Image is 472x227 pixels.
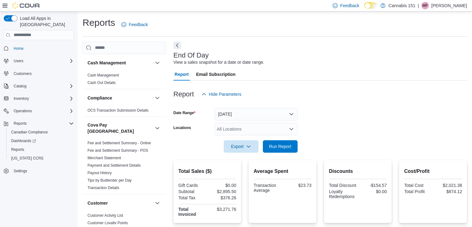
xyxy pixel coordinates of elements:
[9,128,50,136] a: Canadian Compliance
[1,166,76,175] button: Settings
[11,130,48,135] span: Canadian Compliance
[6,137,76,145] a: Dashboards
[209,207,236,212] div: $3,271.76
[88,141,151,145] a: Fee and Settlement Summary - Online
[14,46,24,51] span: Home
[289,127,294,132] button: Open list of options
[11,82,74,90] span: Catalog
[404,168,462,175] h2: Cost/Profit
[14,58,23,63] span: Users
[1,44,76,53] button: Home
[9,146,74,153] span: Reports
[11,107,74,115] span: Operations
[6,128,76,137] button: Canadian Compliance
[6,145,76,154] button: Reports
[88,60,126,66] h3: Cash Management
[6,154,76,163] button: [US_STATE] CCRS
[11,57,74,65] span: Users
[11,138,36,143] span: Dashboards
[178,168,236,175] h2: Total Sales ($)
[88,81,116,85] a: Cash Out Details
[389,2,415,9] p: Cannabis 151
[359,183,387,188] div: -$154.57
[11,167,29,175] a: Settings
[88,108,149,113] a: OCS Transaction Submission Details
[88,95,152,101] button: Compliance
[88,163,141,168] a: Payment and Settlement Details
[88,171,112,175] a: Payout History
[9,155,74,162] span: Washington CCRS
[88,185,119,190] span: Transaction Details
[175,68,189,81] span: Report
[9,137,74,145] span: Dashboards
[404,189,432,194] div: Total Profit
[269,143,291,150] span: Run Report
[329,168,387,175] h2: Discounts
[88,200,152,206] button: Customer
[11,156,43,161] span: [US_STATE] CCRS
[11,107,34,115] button: Operations
[14,169,27,174] span: Settings
[88,156,121,160] a: Merchant Statement
[14,71,32,76] span: Customers
[209,183,236,188] div: $0.00
[88,213,123,218] span: Customer Activity List
[11,167,74,175] span: Settings
[1,119,76,128] button: Reports
[88,108,149,113] span: OCS Transaction Submission Details
[11,70,74,77] span: Customers
[154,124,161,132] button: Cova Pay [GEOGRAPHIC_DATA]
[178,207,196,217] strong: Total Invoiced
[12,2,40,9] img: Cova
[11,120,29,127] button: Reports
[88,60,152,66] button: Cash Management
[1,94,76,103] button: Inventory
[209,91,241,97] span: Hide Parameters
[178,189,206,194] div: Subtotal
[154,94,161,102] button: Compliance
[418,2,419,9] p: |
[1,69,76,78] button: Customers
[11,95,31,102] button: Inventory
[359,189,387,194] div: $0.00
[88,95,112,101] h3: Compliance
[88,122,152,134] button: Cova Pay [GEOGRAPHIC_DATA]
[209,195,236,200] div: $376.26
[9,146,27,153] a: Reports
[404,183,432,188] div: Total Cost
[11,70,34,77] a: Customers
[199,88,244,100] button: Hide Parameters
[88,178,132,183] a: Tips by Budtender per Day
[88,148,148,153] a: Fee and Settlement Summary - POS
[254,183,281,193] div: Transaction Average
[154,59,161,67] button: Cash Management
[11,45,26,52] a: Home
[88,155,121,160] span: Merchant Statement
[11,147,24,152] span: Reports
[9,137,38,145] a: Dashboards
[1,107,76,115] button: Operations
[83,72,166,89] div: Cash Management
[17,15,74,28] span: Load All Apps in [GEOGRAPHIC_DATA]
[431,2,467,9] p: [PERSON_NAME]
[284,183,312,188] div: $23.73
[173,110,196,115] label: Date Range
[434,189,462,194] div: $874.12
[227,140,255,153] span: Export
[88,221,128,225] a: Customer Loyalty Points
[1,82,76,90] button: Catalog
[196,68,236,81] span: Email Subscription
[364,2,377,9] input: Dark Mode
[329,183,357,188] div: Total Discount
[178,183,206,188] div: Gift Cards
[119,18,150,31] a: Feedback
[173,125,191,130] label: Locations
[88,170,112,175] span: Payout History
[209,189,236,194] div: $2,895.50
[83,139,166,194] div: Cova Pay [GEOGRAPHIC_DATA]
[224,140,258,153] button: Export
[11,95,74,102] span: Inventory
[1,57,76,65] button: Users
[9,128,74,136] span: Canadian Compliance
